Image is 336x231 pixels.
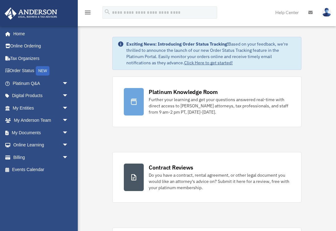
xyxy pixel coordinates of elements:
a: Billingarrow_drop_down [4,151,78,164]
div: Do you have a contract, rental agreement, or other legal document you would like an attorney's ad... [149,172,290,191]
i: menu [84,9,91,16]
a: My Anderson Teamarrow_drop_down [4,114,78,127]
strong: Exciting News: Introducing Order Status Tracking! [126,41,228,47]
a: Events Calendar [4,164,78,176]
a: Click Here to get started! [184,60,233,66]
div: Contract Reviews [149,164,193,171]
a: Online Ordering [4,40,78,52]
i: search [104,8,111,15]
a: Home [4,27,75,40]
span: arrow_drop_down [62,151,75,164]
span: arrow_drop_down [62,126,75,139]
a: Platinum Q&Aarrow_drop_down [4,77,78,90]
a: Order StatusNEW [4,65,78,77]
span: arrow_drop_down [62,77,75,90]
div: Based on your feedback, we're thrilled to announce the launch of our new Order Status Tracking fe... [126,41,296,66]
a: Platinum Knowledge Room Further your learning and get your questions answered real-time with dire... [112,76,301,127]
a: Digital Productsarrow_drop_down [4,90,78,102]
span: arrow_drop_down [62,102,75,115]
div: NEW [36,66,49,76]
a: My Documentsarrow_drop_down [4,126,78,139]
a: Contract Reviews Do you have a contract, rental agreement, or other legal document you would like... [112,152,301,203]
div: Further your learning and get your questions answered real-time with direct access to [PERSON_NAM... [149,96,290,115]
img: User Pic [322,8,331,17]
span: arrow_drop_down [62,90,75,102]
img: Anderson Advisors Platinum Portal [3,7,59,20]
span: arrow_drop_down [62,139,75,152]
span: arrow_drop_down [62,114,75,127]
a: My Entitiesarrow_drop_down [4,102,78,114]
a: Online Learningarrow_drop_down [4,139,78,151]
a: menu [84,11,91,16]
a: Tax Organizers [4,52,78,65]
div: Platinum Knowledge Room [149,88,218,96]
